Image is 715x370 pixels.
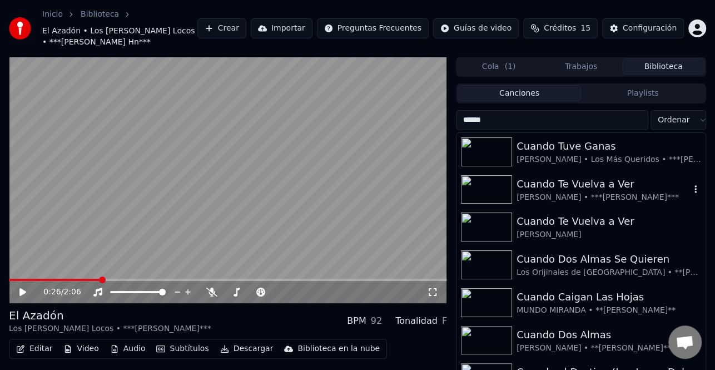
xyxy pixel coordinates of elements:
button: Subtítulos [152,341,213,357]
button: Descargar [216,341,278,357]
div: Cuando Caigan Las Hojas [517,289,701,305]
button: Guías de video [433,18,519,38]
div: Los [PERSON_NAME] Locos • ***[PERSON_NAME]*** [9,323,211,334]
div: / [43,287,70,298]
div: Configuración [623,23,677,34]
div: El Azadón [9,308,211,323]
div: [PERSON_NAME] [517,229,701,240]
div: Chat abierto [668,325,702,359]
button: Cola [458,58,540,75]
div: [PERSON_NAME] • Los Más Queridos • ***[PERSON_NAME] Hn*** [517,154,701,165]
button: Canciones [458,85,581,101]
div: BPM [347,314,366,328]
button: Biblioteca [622,58,704,75]
div: Cuando Te Vuelva a Ver [517,176,690,192]
div: Tonalidad [395,314,438,328]
span: 15 [580,23,590,34]
button: Preguntas Frecuentes [317,18,429,38]
div: Cuando Te Vuelva a Ver [517,214,701,229]
button: Importar [251,18,312,38]
div: Cuando Dos Almas [517,327,701,343]
a: Biblioteca [81,9,119,20]
span: El Azadón • Los [PERSON_NAME] Locos • ***[PERSON_NAME] Hn*** [42,26,197,48]
span: ( 1 ) [504,61,515,72]
div: [PERSON_NAME] • ***[PERSON_NAME]*** [517,192,690,203]
div: Cuando Tuve Ganas [517,139,701,154]
button: Editar [12,341,57,357]
div: MUNDO MIRANDA • **[PERSON_NAME]** [517,305,701,316]
div: Biblioteca en la nube [297,343,380,354]
div: F [442,314,447,328]
span: Ordenar [658,115,689,126]
button: Configuración [602,18,684,38]
div: Cuando Dos Almas Se Quieren [517,251,701,267]
div: [PERSON_NAME] • **[PERSON_NAME]** [517,343,701,354]
span: Créditos [544,23,576,34]
a: Inicio [42,9,63,20]
div: 92 [371,314,382,328]
span: 2:06 [63,287,81,298]
button: Trabajos [540,58,622,75]
div: Los Orijinales de [GEOGRAPHIC_DATA] • **[PERSON_NAME] Hn** [517,267,701,278]
button: Crear [197,18,246,38]
span: 0:26 [43,287,61,298]
button: Audio [106,341,150,357]
button: Playlists [581,85,704,101]
button: Créditos15 [523,18,598,38]
button: Video [59,341,103,357]
nav: breadcrumb [42,9,197,48]
img: youka [9,17,31,40]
